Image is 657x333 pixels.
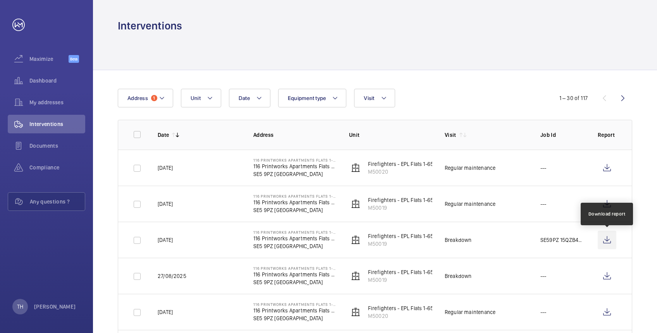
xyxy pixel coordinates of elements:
[29,142,85,150] span: Documents
[349,131,432,139] p: Unit
[253,235,337,242] p: 116 Printworks Apartments Flats 1-65
[29,55,69,63] span: Maximize
[445,272,472,280] div: Breakdown
[158,200,173,208] p: [DATE]
[540,200,547,208] p: ---
[253,131,337,139] p: Address
[191,95,201,101] span: Unit
[253,271,337,278] p: 116 Printworks Apartments Flats 1-65
[118,89,173,107] button: Address1
[253,206,337,214] p: SE5 9PZ [GEOGRAPHIC_DATA]
[253,307,337,314] p: 116 Printworks Apartments Flats 1-65
[69,55,79,63] span: Beta
[29,98,85,106] span: My addresses
[253,158,337,162] p: 116 Printworks Apartments Flats 1-65 - High Risk Building
[351,271,360,281] img: elevator.svg
[253,230,337,235] p: 116 Printworks Apartments Flats 1-65 - High Risk Building
[30,198,85,205] span: Any questions ?
[445,236,472,244] div: Breakdown
[354,89,395,107] button: Visit
[588,210,626,217] div: Download report
[368,240,445,248] p: M50019
[158,236,173,244] p: [DATE]
[368,304,446,312] p: Firefighters - EPL Flats 1-65 No 2
[368,268,445,276] p: Firefighters - EPL Flats 1-65 No 1
[29,120,85,128] span: Interventions
[253,278,337,286] p: SE5 9PZ [GEOGRAPHIC_DATA]
[181,89,221,107] button: Unit
[540,308,547,316] p: ---
[368,232,445,240] p: Firefighters - EPL Flats 1-65 No 1
[253,314,337,322] p: SE5 9PZ [GEOGRAPHIC_DATA]
[540,272,547,280] p: ---
[445,200,495,208] div: Regular maintenance
[445,308,495,316] div: Regular maintenance
[29,77,85,85] span: Dashboard
[368,312,446,320] p: M50020
[445,164,495,172] div: Regular maintenance
[253,162,337,170] p: 116 Printworks Apartments Flats 1-65
[368,196,445,204] p: Firefighters - EPL Flats 1-65 No 1
[368,160,446,168] p: Firefighters - EPL Flats 1-65 No 2
[253,194,337,198] p: 116 Printworks Apartments Flats 1-65 - High Risk Building
[158,272,186,280] p: 27/08/2025
[158,308,173,316] p: [DATE]
[29,164,85,171] span: Compliance
[368,168,446,176] p: M50020
[351,307,360,317] img: elevator.svg
[540,131,585,139] p: Job Id
[118,19,182,33] h1: Interventions
[368,276,445,284] p: M50019
[368,204,445,212] p: M50019
[127,95,148,101] span: Address
[288,95,326,101] span: Equipment type
[351,235,360,245] img: elevator.svg
[540,236,585,244] p: SE59PZ 15QZB4W/TH
[253,170,337,178] p: SE5 9PZ [GEOGRAPHIC_DATA]
[229,89,270,107] button: Date
[17,303,23,311] p: TH
[253,242,337,250] p: SE5 9PZ [GEOGRAPHIC_DATA]
[158,164,173,172] p: [DATE]
[158,131,169,139] p: Date
[364,95,374,101] span: Visit
[351,163,360,173] img: elevator.svg
[253,198,337,206] p: 116 Printworks Apartments Flats 1-65
[540,164,547,172] p: ---
[239,95,250,101] span: Date
[151,95,157,101] span: 1
[351,199,360,209] img: elevator.svg
[598,131,616,139] p: Report
[559,94,588,102] div: 1 – 30 of 117
[278,89,347,107] button: Equipment type
[445,131,456,139] p: Visit
[34,303,76,311] p: [PERSON_NAME]
[253,302,337,307] p: 116 Printworks Apartments Flats 1-65 - High Risk Building
[253,266,337,271] p: 116 Printworks Apartments Flats 1-65 - High Risk Building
